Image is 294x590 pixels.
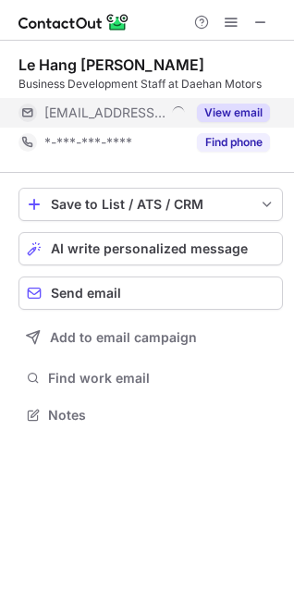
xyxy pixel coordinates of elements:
[18,11,129,33] img: ContactOut v5.3.10
[18,277,283,310] button: Send email
[18,321,283,354] button: Add to email campaign
[51,197,251,212] div: Save to List / ATS / CRM
[18,55,204,74] div: Le Hang [PERSON_NAME]
[197,104,270,122] button: Reveal Button
[18,188,283,221] button: save-profile-one-click
[50,330,197,345] span: Add to email campaign
[18,76,283,92] div: Business Development Staff at Daehan Motors
[48,407,276,424] span: Notes
[18,402,283,428] button: Notes
[44,104,165,121] span: [EMAIL_ADDRESS][DOMAIN_NAME]
[18,365,283,391] button: Find work email
[197,133,270,152] button: Reveal Button
[48,370,276,387] span: Find work email
[51,241,248,256] span: AI write personalized message
[51,286,121,301] span: Send email
[18,232,283,265] button: AI write personalized message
